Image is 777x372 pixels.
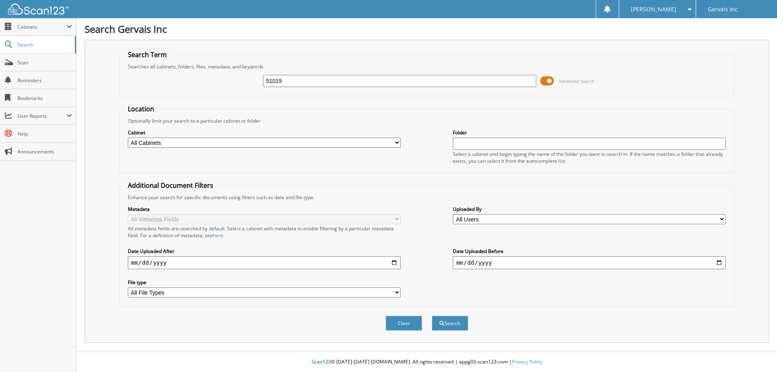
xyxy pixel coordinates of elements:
span: Bookmarks [17,95,72,102]
button: Clear [386,316,422,331]
button: Search [432,316,468,331]
span: Search [17,41,71,48]
span: Scan [17,59,72,66]
div: Select a cabinet and begin typing the name of the folder you want to search in. If the name match... [453,151,726,164]
a: here [213,232,223,239]
legend: Search Term [124,50,171,59]
legend: Additional Document Filters [124,181,217,190]
label: Metadata [128,206,401,213]
span: Scan123 [312,358,331,365]
div: © [DATE]-[DATE] [DOMAIN_NAME]. All rights reserved | appg03-scan123-com | [76,352,777,372]
span: Reminders [17,77,72,84]
label: Uploaded By [453,206,726,213]
span: [PERSON_NAME] [631,7,676,12]
div: Optionally limit your search to a particular cabinet or folder [124,117,730,124]
span: Announcements [17,148,72,155]
div: Enhance your search for specific documents using filters such as date and file type. [124,194,730,201]
div: Searches all cabinets, folders, files, metadata, and keywords [124,63,730,70]
span: Help [17,130,72,137]
h1: Search Gervais Inc [85,22,769,36]
span: Cabinets [17,23,66,30]
label: Date Uploaded After [128,248,401,255]
label: Date Uploaded Before [453,248,726,255]
input: end [453,256,726,269]
a: Privacy Policy [512,358,542,365]
iframe: Chat Widget [737,333,777,372]
label: Folder [453,129,726,136]
div: All metadata fields are searched by default. Select a cabinet with metadata to enable filtering b... [128,225,401,239]
span: User Reports [17,113,66,119]
span: Advanced Search [558,78,594,84]
img: scan123-logo-white.svg [8,4,69,15]
label: File type [128,279,401,286]
legend: Location [124,104,158,113]
span: Gervais Inc [708,7,738,12]
input: start [128,256,401,269]
label: Cabinet [128,129,401,136]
